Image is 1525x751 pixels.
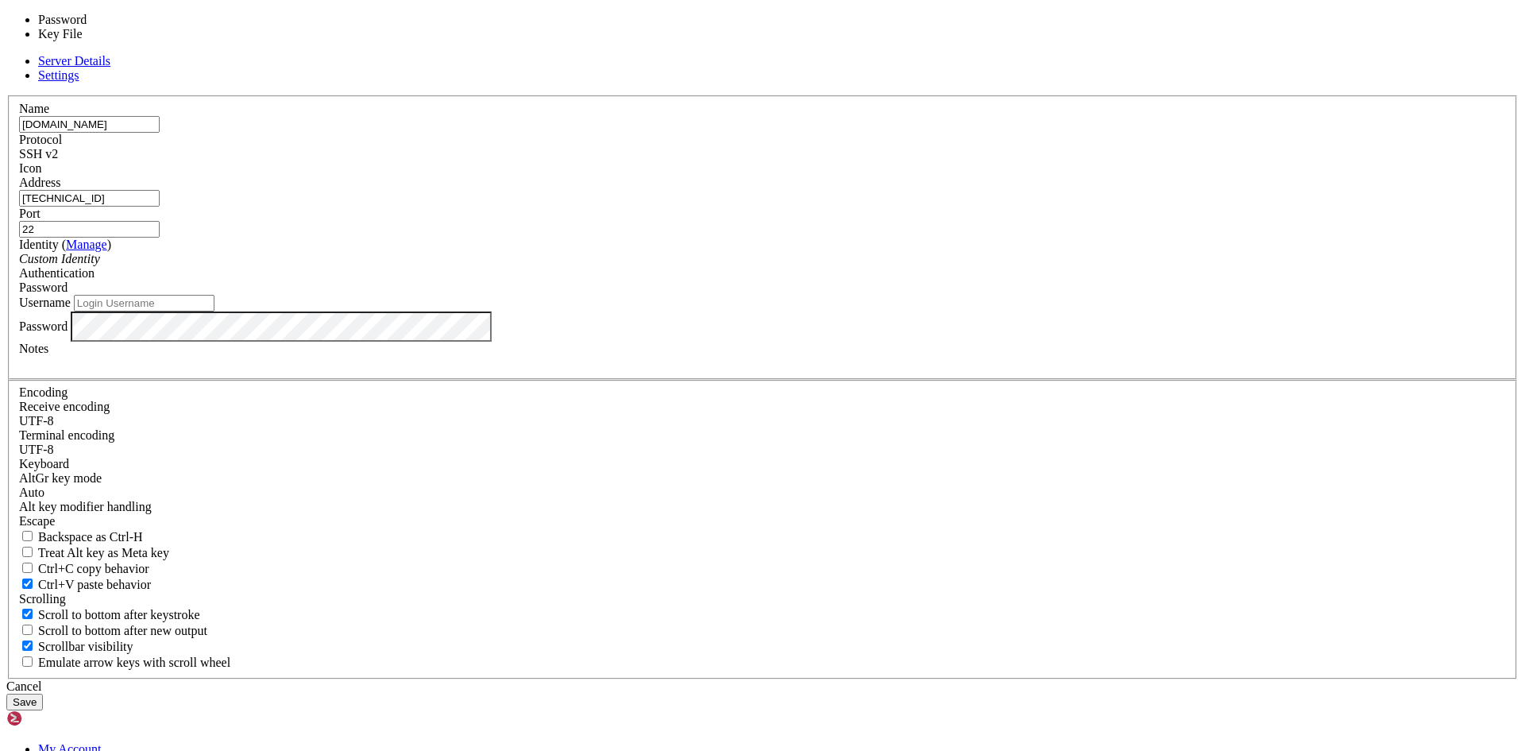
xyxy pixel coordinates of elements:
[6,679,1519,694] div: Cancel
[19,342,48,355] label: Notes
[19,428,114,442] label: The default terminal encoding. ISO-2022 enables character map translations (like graphics maps). ...
[38,546,169,559] span: Treat Alt key as Meta key
[19,624,207,637] label: Scroll to bottom after new output.
[19,281,1506,295] div: Password
[19,640,133,653] label: The vertical scrollbar mode.
[6,710,98,726] img: Shellngn
[19,486,44,499] span: Auto
[38,562,149,575] span: Ctrl+C copy behavior
[19,471,102,485] label: Set the expected encoding for data received from the host. If the encodings do not match, visual ...
[19,161,41,175] label: Icon
[19,102,49,115] label: Name
[38,640,133,653] span: Scrollbar visibility
[19,116,160,133] input: Server Name
[62,238,111,251] span: ( )
[19,414,54,428] span: UTF-8
[38,54,110,68] a: Server Details
[19,252,100,265] i: Custom Identity
[19,319,68,332] label: Password
[19,592,66,606] label: Scrolling
[19,176,60,189] label: Address
[19,400,110,413] label: Set the expected encoding for data received from the host. If the encodings do not match, visual ...
[38,578,151,591] span: Ctrl+V paste behavior
[38,13,170,27] li: Password
[19,486,1506,500] div: Auto
[19,385,68,399] label: Encoding
[38,27,170,41] li: Key File
[74,295,214,312] input: Login Username
[19,546,169,559] label: Whether the Alt key acts as a Meta key or as a distinct Alt key.
[19,147,58,161] span: SSH v2
[19,443,54,456] span: UTF-8
[22,531,33,541] input: Backspace as Ctrl-H
[19,221,160,238] input: Port Number
[22,547,33,557] input: Treat Alt key as Meta key
[22,579,33,589] input: Ctrl+V paste behavior
[22,563,33,573] input: Ctrl+C copy behavior
[19,514,55,528] span: Escape
[38,656,230,669] span: Emulate arrow keys with scroll wheel
[19,500,152,513] label: Controls how the Alt key is handled. Escape: Send an ESC prefix. 8-Bit: Add 128 to the typed char...
[19,190,160,207] input: Host Name or IP
[19,238,111,251] label: Identity
[19,578,151,591] label: Ctrl+V pastes if true, sends ^V to host if false. Ctrl+Shift+V sends ^V to host if true, pastes i...
[19,252,1506,266] div: Custom Identity
[6,694,43,710] button: Save
[38,68,79,82] a: Settings
[19,562,149,575] label: Ctrl-C copies if true, send ^C to host if false. Ctrl-Shift-C sends ^C to host if true, copies if...
[19,266,95,280] label: Authentication
[22,641,33,651] input: Scrollbar visibility
[19,608,200,621] label: Whether to scroll to the bottom on any keystroke.
[19,147,1506,161] div: SSH v2
[19,133,62,146] label: Protocol
[19,414,1506,428] div: UTF-8
[19,530,143,544] label: If true, the backspace should send BS ('\x08', aka ^H). Otherwise the backspace key should send '...
[66,238,107,251] a: Manage
[38,608,200,621] span: Scroll to bottom after keystroke
[19,443,1506,457] div: UTF-8
[22,609,33,619] input: Scroll to bottom after keystroke
[19,457,69,470] label: Keyboard
[19,281,68,294] span: Password
[19,656,230,669] label: When using the alternative screen buffer, and DECCKM (Application Cursor Keys) is active, mouse w...
[19,514,1506,528] div: Escape
[38,624,207,637] span: Scroll to bottom after new output
[22,625,33,635] input: Scroll to bottom after new output
[38,530,143,544] span: Backspace as Ctrl-H
[22,656,33,667] input: Emulate arrow keys with scroll wheel
[19,207,41,220] label: Port
[19,296,71,309] label: Username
